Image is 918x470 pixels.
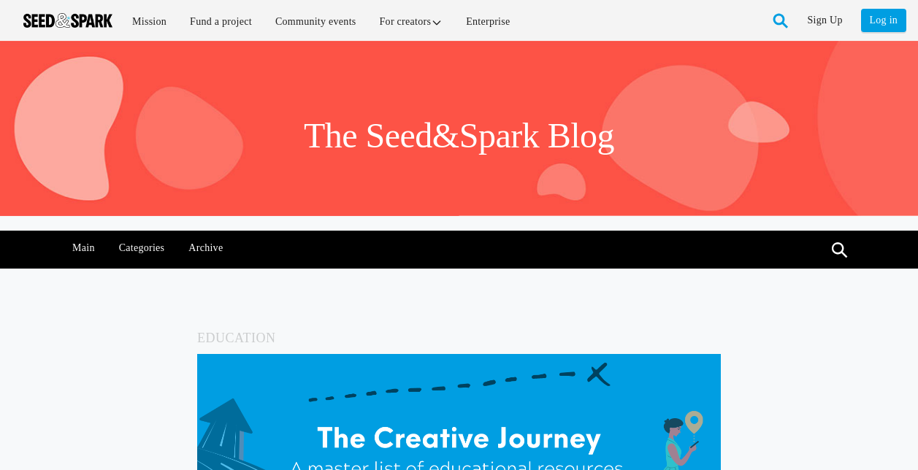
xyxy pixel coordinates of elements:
[861,9,906,32] a: Log in
[111,231,172,266] a: Categories
[456,6,520,37] a: Enterprise
[808,9,843,32] a: Sign Up
[304,114,614,158] h1: The Seed&Spark Blog
[180,6,262,37] a: Fund a project
[122,6,177,37] a: Mission
[23,13,112,28] img: Seed amp; Spark
[65,231,103,266] a: Main
[197,327,721,349] h5: Education
[265,6,367,37] a: Community events
[370,6,454,37] a: For creators
[181,231,231,266] a: Archive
